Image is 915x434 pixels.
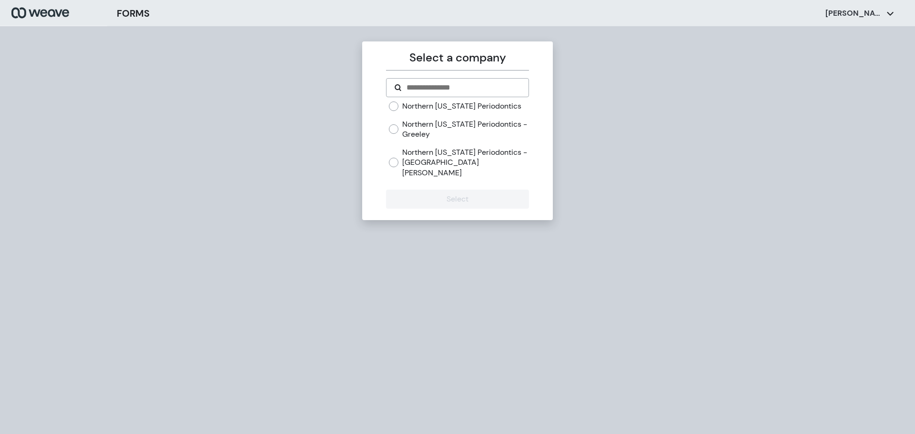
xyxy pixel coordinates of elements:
[402,101,521,111] label: Northern [US_STATE] Periodontics
[825,8,883,19] p: [PERSON_NAME]
[386,49,529,66] p: Select a company
[406,82,520,93] input: Search
[386,190,529,209] button: Select
[402,147,529,178] label: Northern [US_STATE] Periodontics - [GEOGRAPHIC_DATA][PERSON_NAME]
[402,119,529,140] label: Northern [US_STATE] Periodontics - Greeley
[117,6,150,20] h3: FORMS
